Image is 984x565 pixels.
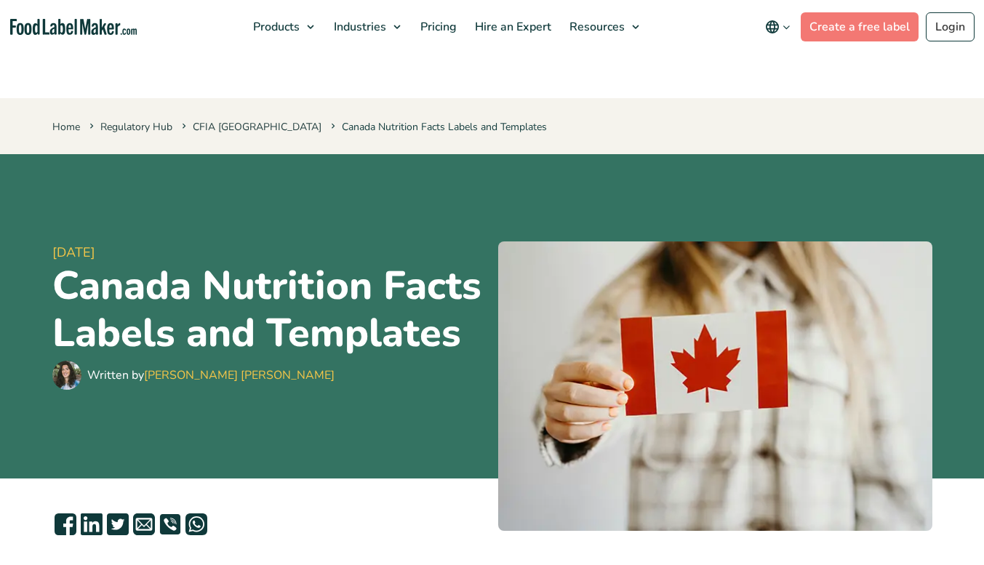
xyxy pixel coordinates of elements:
span: Industries [329,19,388,35]
a: [PERSON_NAME] [PERSON_NAME] [144,367,335,383]
span: [DATE] [52,243,487,263]
img: Maria Abi Hanna - Food Label Maker [52,361,81,390]
a: Regulatory Hub [100,120,172,134]
a: Create a free label [801,12,919,41]
div: Written by [87,366,335,384]
span: Pricing [416,19,458,35]
a: CFIA [GEOGRAPHIC_DATA] [193,120,321,134]
a: Home [52,120,80,134]
span: Hire an Expert [471,19,553,35]
a: Login [926,12,975,41]
span: Canada Nutrition Facts Labels and Templates [328,120,547,134]
h1: Canada Nutrition Facts Labels and Templates [52,263,487,357]
span: Products [249,19,301,35]
span: Resources [565,19,626,35]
